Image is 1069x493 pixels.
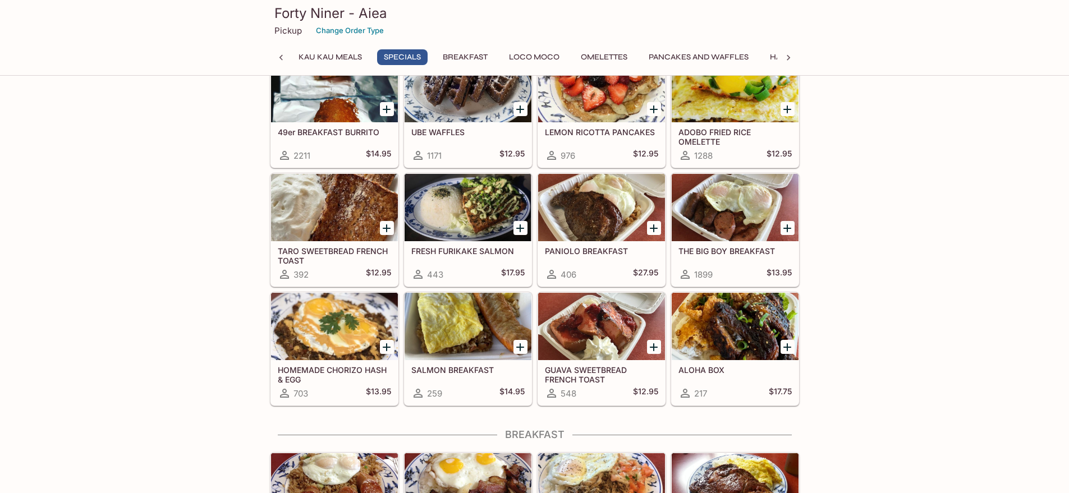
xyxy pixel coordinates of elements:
button: Add GUAVA SWEETBREAD FRENCH TOAST [647,340,661,354]
h4: Breakfast [270,429,800,441]
button: Breakfast [437,49,494,65]
button: Add TARO SWEETBREAD FRENCH TOAST [380,221,394,235]
a: SALMON BREAKFAST259$14.95 [404,292,532,406]
span: 443 [427,269,443,280]
button: Add UBE WAFFLES [513,102,527,116]
a: PANIOLO BREAKFAST406$27.95 [538,173,666,287]
h5: LEMON RICOTTA PANCAKES [545,127,658,137]
h5: $17.75 [769,386,792,400]
div: TARO SWEETBREAD FRENCH TOAST [271,174,398,241]
button: Hawaiian Style French Toast [764,49,902,65]
h5: UBE WAFFLES [411,127,525,137]
div: UBE WAFFLES [405,55,531,122]
h5: 49er BREAKFAST BURRITO [278,127,391,137]
h5: $12.95 [633,386,658,400]
h5: ALOHA BOX [678,365,792,375]
button: Add PANIOLO BREAKFAST [647,221,661,235]
h5: $27.95 [633,268,658,281]
a: TARO SWEETBREAD FRENCH TOAST392$12.95 [270,173,398,287]
h5: $12.95 [366,268,391,281]
h5: PANIOLO BREAKFAST [545,246,658,256]
h5: $13.95 [366,386,391,400]
div: GUAVA SWEETBREAD FRENCH TOAST [538,293,665,360]
button: Loco Moco [503,49,566,65]
span: 217 [694,388,707,399]
button: Add 49er BREAKFAST BURRITO [380,102,394,116]
button: Add ALOHA BOX [781,340,795,354]
a: LEMON RICOTTA PANCAKES976$12.95 [538,54,666,168]
button: Change Order Type [311,22,389,39]
h5: $13.95 [767,268,792,281]
h5: SALMON BREAKFAST [411,365,525,375]
a: FRESH FURIKAKE SALMON443$17.95 [404,173,532,287]
span: 703 [293,388,308,399]
span: 392 [293,269,309,280]
a: HOMEMADE CHORIZO HASH & EGG703$13.95 [270,292,398,406]
button: Add THE BIG BOY BREAKFAST [781,221,795,235]
span: 548 [561,388,576,399]
h5: $12.95 [633,149,658,162]
button: Add HOMEMADE CHORIZO HASH & EGG [380,340,394,354]
a: 49er BREAKFAST BURRITO2211$14.95 [270,54,398,168]
span: 259 [427,388,442,399]
h5: TARO SWEETBREAD FRENCH TOAST [278,246,391,265]
div: THE BIG BOY BREAKFAST [672,174,799,241]
button: Add SALMON BREAKFAST [513,340,527,354]
a: GUAVA SWEETBREAD FRENCH TOAST548$12.95 [538,292,666,406]
h5: $12.95 [767,149,792,162]
button: Add LEMON RICOTTA PANCAKES [647,102,661,116]
button: Pancakes and Waffles [643,49,755,65]
h5: HOMEMADE CHORIZO HASH & EGG [278,365,391,384]
div: LEMON RICOTTA PANCAKES [538,55,665,122]
p: Pickup [274,25,302,36]
button: Add FRESH FURIKAKE SALMON [513,221,527,235]
h5: THE BIG BOY BREAKFAST [678,246,792,256]
div: ADOBO FRIED RICE OMELETTE [672,55,799,122]
div: ALOHA BOX [672,293,799,360]
div: 49er BREAKFAST BURRITO [271,55,398,122]
h5: $12.95 [499,149,525,162]
span: 1288 [694,150,713,161]
h3: Forty Niner - Aiea [274,4,795,22]
div: PANIOLO BREAKFAST [538,174,665,241]
div: HOMEMADE CHORIZO HASH & EGG [271,293,398,360]
h5: ADOBO FRIED RICE OMELETTE [678,127,792,146]
span: 1171 [427,150,442,161]
button: Add ADOBO FRIED RICE OMELETTE [781,102,795,116]
div: FRESH FURIKAKE SALMON [405,174,531,241]
span: 406 [561,269,576,280]
h5: FRESH FURIKAKE SALMON [411,246,525,256]
button: Omelettes [575,49,634,65]
button: Kau Kau Meals [292,49,368,65]
h5: $14.95 [366,149,391,162]
a: ADOBO FRIED RICE OMELETTE1288$12.95 [671,54,799,168]
a: THE BIG BOY BREAKFAST1899$13.95 [671,173,799,287]
h5: $17.95 [501,268,525,281]
a: ALOHA BOX217$17.75 [671,292,799,406]
span: 2211 [293,150,310,161]
span: 976 [561,150,575,161]
h5: GUAVA SWEETBREAD FRENCH TOAST [545,365,658,384]
h5: $14.95 [499,386,525,400]
div: SALMON BREAKFAST [405,293,531,360]
a: UBE WAFFLES1171$12.95 [404,54,532,168]
span: 1899 [694,269,713,280]
button: Specials [377,49,428,65]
